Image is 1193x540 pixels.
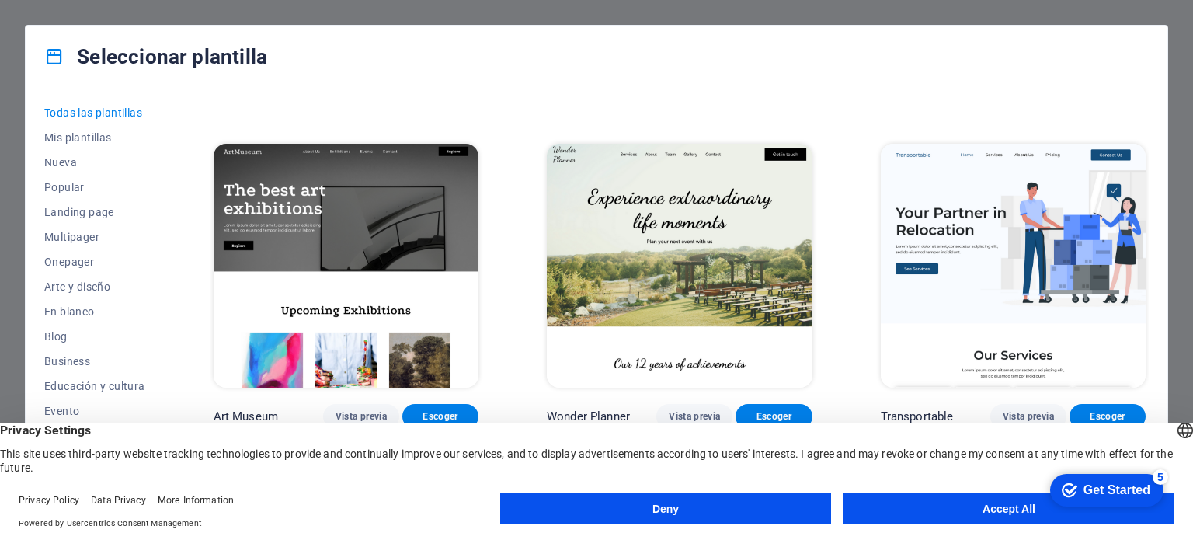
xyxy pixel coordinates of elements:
[44,206,145,218] span: Landing page
[44,125,145,150] button: Mis plantillas
[1003,410,1054,423] span: Vista previa
[44,274,145,299] button: Arte y diseño
[44,181,145,193] span: Popular
[44,280,145,293] span: Arte y diseño
[44,231,145,243] span: Multipager
[46,17,113,31] div: Get Started
[44,324,145,349] button: Blog
[44,200,145,225] button: Landing page
[990,404,1066,429] button: Vista previa
[44,380,145,392] span: Educación y cultura
[44,405,145,417] span: Evento
[44,305,145,318] span: En blanco
[214,409,278,424] p: Art Museum
[547,409,630,424] p: Wonder Planner
[44,349,145,374] button: Business
[44,355,145,368] span: Business
[44,175,145,200] button: Popular
[881,144,1146,388] img: Transportable
[44,330,145,343] span: Blog
[12,8,126,40] div: Get Started 5 items remaining, 0% complete
[323,404,399,429] button: Vista previa
[669,410,720,423] span: Vista previa
[44,106,145,119] span: Todas las plantillas
[1070,404,1146,429] button: Escoger
[44,44,267,69] h4: Seleccionar plantilla
[44,225,145,249] button: Multipager
[44,150,145,175] button: Nueva
[656,404,732,429] button: Vista previa
[748,410,799,423] span: Escoger
[44,100,145,125] button: Todas las plantillas
[402,404,478,429] button: Escoger
[547,144,812,388] img: Wonder Planner
[44,299,145,324] button: En blanco
[44,374,145,399] button: Educación y cultura
[44,256,145,268] span: Onepager
[115,3,130,19] div: 5
[415,410,466,423] span: Escoger
[44,399,145,423] button: Evento
[736,404,812,429] button: Escoger
[44,249,145,274] button: Onepager
[214,144,478,388] img: Art Museum
[336,410,387,423] span: Vista previa
[1082,410,1133,423] span: Escoger
[44,131,145,144] span: Mis plantillas
[881,409,954,424] p: Transportable
[44,156,145,169] span: Nueva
